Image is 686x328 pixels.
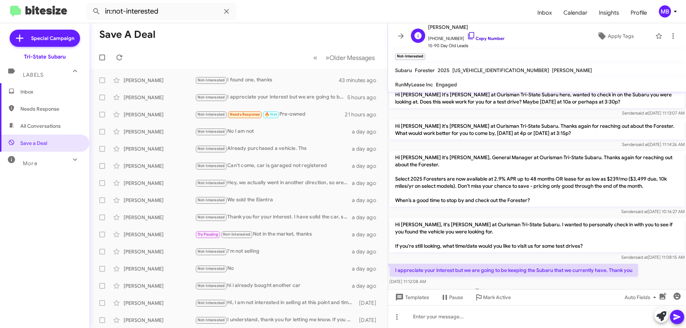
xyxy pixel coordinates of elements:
[467,36,504,41] a: Copy Number
[309,50,379,65] nav: Page navigation example
[321,50,379,65] button: Next
[635,254,648,260] span: said at
[395,81,433,88] span: RunMyLease Inc
[313,53,317,62] span: «
[24,53,66,60] div: Tri-State Subaru
[99,29,155,40] h1: Save a Deal
[198,163,225,168] span: Not-Interested
[20,122,61,130] span: All Conversations
[198,129,225,134] span: Not-Interested
[195,93,347,101] div: I appreciate your interest but we are going to be keeping the Subaru that we currently have. Than...
[659,5,671,17] div: MB
[389,279,426,284] span: [DATE] 11:12:08 AM
[124,197,195,204] div: [PERSON_NAME]
[621,254,685,260] span: Sender [DATE] 11:08:15 AM
[438,67,449,74] span: 2025
[389,88,685,108] p: Hi [PERSON_NAME] It's [PERSON_NAME] at Ourisman Tri-State Subaru here, wanted to check in on the ...
[352,231,382,238] div: a day ago
[325,53,329,62] span: »
[124,145,195,152] div: [PERSON_NAME]
[469,291,517,304] button: Mark Active
[356,317,382,324] div: [DATE]
[198,215,225,219] span: Not-Interested
[356,299,382,307] div: [DATE]
[195,196,352,204] div: We sold the Elantra
[352,162,382,170] div: a day ago
[625,2,653,23] span: Profile
[622,142,685,147] span: Sender [DATE] 11:14:26 AM
[198,146,225,151] span: Not-Interested
[195,179,352,187] div: Hey, we actually went in another direction, so are no longer looking to buy. Thanks anyway
[195,247,352,256] div: I'm not selling
[198,283,225,288] span: Not-Interested
[352,248,382,255] div: a day ago
[195,162,352,170] div: Can't come, car is garaged not registered
[309,50,322,65] button: Previous
[198,198,225,202] span: Not-Interested
[428,42,504,49] span: 15-90 Day Old Leads
[124,282,195,289] div: [PERSON_NAME]
[352,282,382,289] div: a day ago
[415,67,435,74] span: Forester
[230,112,260,117] span: Needs Response
[352,180,382,187] div: a day ago
[653,5,678,17] button: MB
[124,111,195,118] div: [PERSON_NAME]
[124,231,195,238] div: [PERSON_NAME]
[428,23,504,31] span: [PERSON_NAME]
[124,128,195,135] div: [PERSON_NAME]
[124,162,195,170] div: [PERSON_NAME]
[195,110,345,118] div: Pre-owned
[625,291,659,304] span: Auto Fields
[472,288,602,298] span: Tagged as 'Not-Interested' on [DATE] 11:12:10 AM
[636,110,648,116] span: said at
[124,77,195,84] div: [PERSON_NAME]
[352,145,382,152] div: a day ago
[636,142,648,147] span: said at
[395,54,425,60] small: Not-Interested
[195,127,352,136] div: No I am not
[352,197,382,204] div: a day ago
[198,301,225,305] span: Not-Interested
[428,31,504,42] span: [PHONE_NUMBER]
[352,128,382,135] div: a day ago
[593,2,625,23] a: Insights
[388,291,435,304] button: Templates
[345,111,382,118] div: 21 hours ago
[347,94,382,101] div: 5 hours ago
[198,181,225,185] span: Not-Interested
[195,264,352,273] div: No
[124,317,195,324] div: [PERSON_NAME]
[578,30,652,42] button: Apply Tags
[124,248,195,255] div: [PERSON_NAME]
[124,214,195,221] div: [PERSON_NAME]
[31,35,74,42] span: Special Campaign
[195,282,352,290] div: hi i already bought another car
[558,2,593,23] a: Calendar
[198,78,225,82] span: Not-Interested
[198,249,225,254] span: Not-Interested
[339,77,382,84] div: 43 minutes ago
[532,2,558,23] span: Inbox
[552,67,592,74] span: [PERSON_NAME]
[483,291,511,304] span: Mark Active
[195,299,356,307] div: Hi, I am not interested in selling at this point and time. Thanks, [PERSON_NAME]
[198,95,225,100] span: Not-Interested
[394,291,429,304] span: Templates
[198,112,225,117] span: Not-Interested
[352,214,382,221] div: a day ago
[195,213,352,221] div: Thank you for your interest. I have solid the car, sorry.
[195,145,352,153] div: Already purchased a vehicle. Thx
[10,30,80,47] a: Special Campaign
[195,76,339,84] div: I found one, thanks
[619,291,665,304] button: Auto Fields
[622,110,685,116] span: Sender [DATE] 11:13:07 AM
[389,264,638,277] p: I appreciate your interest but we are going to be keeping the Subaru that we currently have. Than...
[435,291,469,304] button: Pause
[86,3,237,20] input: Search
[195,316,356,324] div: I understand, thank you for letting me know. If you change your mind about selling your vehicle i...
[124,299,195,307] div: [PERSON_NAME]
[23,160,38,167] span: More
[195,230,352,238] div: Not in the market, thanks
